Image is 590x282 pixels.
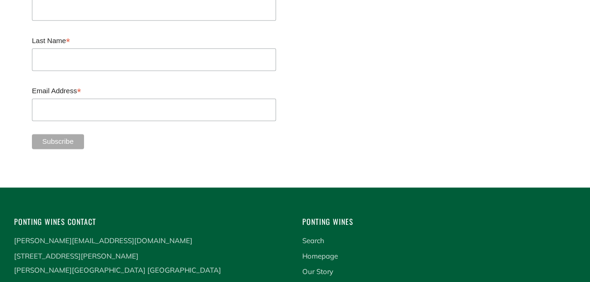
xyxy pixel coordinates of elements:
label: Last Name [32,34,276,47]
h4: Ponting Wines [302,215,576,228]
h4: Ponting Wines Contact [14,215,288,228]
a: Homepage [302,252,338,260]
a: Search [302,236,324,245]
input: Subscribe [32,134,84,149]
a: Our Story [302,267,333,276]
a: [PERSON_NAME][EMAIL_ADDRESS][DOMAIN_NAME] [14,236,192,245]
label: Email Address [32,84,276,97]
